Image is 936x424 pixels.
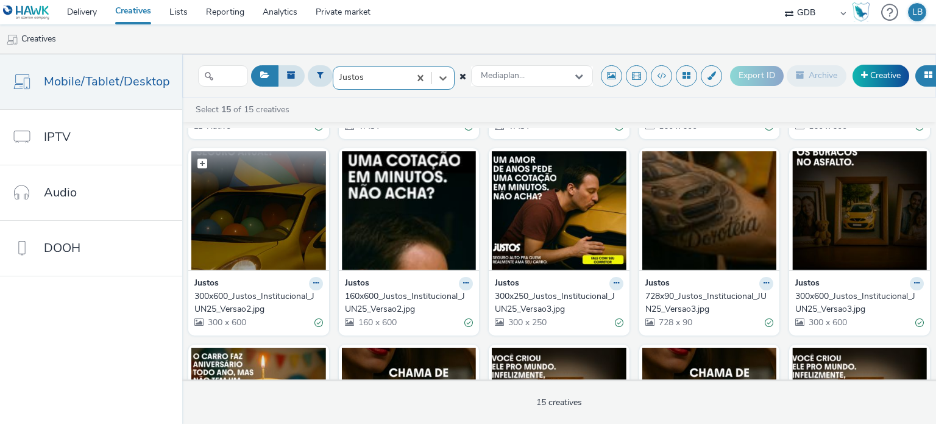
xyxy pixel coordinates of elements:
span: IPTV [44,128,71,146]
div: 728x90_Justos_Institucional_JUN25_Versao3.jpg [645,290,769,315]
div: Valid [615,317,623,329]
div: Valid [464,317,473,329]
img: Hawk Academy [852,2,870,22]
span: Audio [44,184,77,201]
strong: Justos [795,277,820,291]
a: 300x600_Justos_Institucional_JUN25_Versao3.jpg [795,290,924,315]
div: Valid [915,317,924,329]
a: Creative [853,65,909,87]
a: Select of 15 creatives [194,104,294,115]
a: 160x600_Justos_Institucional_JUN25_Versao2.jpg [345,290,473,315]
span: Mobile/Tablet/Desktop [44,73,170,90]
strong: Justos [645,277,670,291]
img: undefined Logo [3,5,50,20]
img: mobile [6,34,18,46]
strong: Justos [495,277,519,291]
button: Export ID [730,66,784,85]
span: Mediaplan... [481,71,525,81]
span: 15 creatives [536,397,582,408]
a: Hawk Academy [852,2,875,22]
div: Valid [314,317,323,329]
a: 300x250_Justos_Institucional_JUN25_Versao3.jpg [495,290,623,315]
a: 300x600_Justos_Institucional_JUN25_Versao2.jpg [194,290,323,315]
button: Archive [787,65,846,86]
span: 300 x 250 [507,317,547,328]
div: Valid [765,317,773,329]
input: Search... [198,65,248,87]
a: 728x90_Justos_Institucional_JUN25_Versao3.jpg [645,290,774,315]
img: 300x600_Justos_Institucional_JUN25_Versao2.jpg visual [191,151,326,270]
span: 728 x 90 [658,317,692,328]
div: 300x250_Justos_Institucional_JUN25_Versao3.jpg [495,290,619,315]
img: 728x90_Justos_Institucional_JUN25_Versao3.jpg visual [642,151,777,270]
strong: 15 [221,104,231,115]
img: 300x600_Justos_Institucional_JUN25_Versao3.jpg visual [792,151,927,270]
span: 160 x 600 [357,317,397,328]
div: LB [912,3,923,21]
div: 300x600_Justos_Institucional_JUN25_Versao2.jpg [194,290,318,315]
img: 160x600_Justos_Institucional_JUN25_Versao2.jpg visual [342,151,477,270]
div: 160x600_Justos_Institucional_JUN25_Versao2.jpg [345,290,469,315]
strong: Justos [345,277,369,291]
strong: Justos [194,277,219,291]
span: 300 x 600 [207,317,246,328]
div: 300x600_Justos_Institucional_JUN25_Versao3.jpg [795,290,919,315]
span: DOOH [44,239,80,257]
img: 300x250_Justos_Institucional_JUN25_Versao3.jpg visual [492,151,626,270]
span: 300 x 600 [807,317,847,328]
